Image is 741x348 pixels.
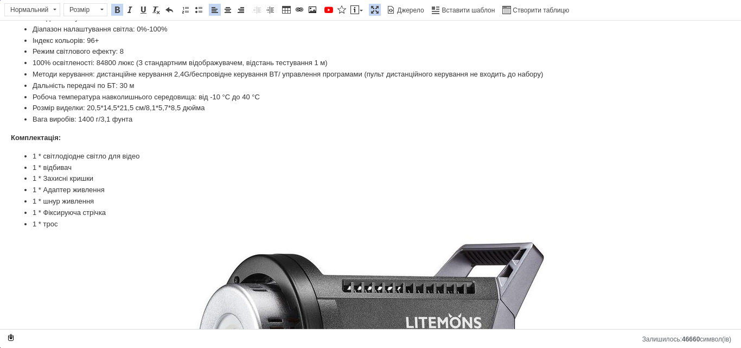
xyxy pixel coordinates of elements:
a: Нормальний [4,3,60,16]
a: Вставити/Редагувати посилання (Ctrl+L) [293,4,305,16]
a: Джерело [385,4,426,16]
a: Видалити форматування [150,4,162,16]
li: Вага виробів: 1400 г/3,1 фунта [33,93,708,105]
a: Збільшити відступ [264,4,276,16]
a: Вставити іконку [336,4,348,16]
a: По центру [222,4,234,16]
li: 1 * відбивач [33,142,708,153]
a: Вставити повідомлення [349,4,365,16]
li: 1 * Фіксируюча стрічка [33,187,708,198]
a: Створити таблицю [501,4,571,16]
strong: Комплектація: [11,113,61,121]
li: 1 * шнур живлення [33,175,708,187]
li: 1 * трос [33,198,708,210]
span: 46660 [682,336,700,343]
a: Вставити/видалити нумерований список [180,4,191,16]
li: Робоча температура навколишнього середовища: від -10 °C до 40 °C [33,71,708,83]
a: Таблиця [280,4,292,16]
li: Діапазон налаштування світла: 0%-100% [33,3,708,15]
span: Створити таблицю [511,6,569,15]
span: Вставити шаблон [440,6,495,15]
span: Нормальний [5,4,49,16]
a: Вставити шаблон [430,4,497,16]
li: Розмір виделки: 20,5*14,5*21,5 см/8,1*5,7*8,5 дюйма [33,82,708,93]
span: Розмір [64,4,97,16]
a: Підкреслений (Ctrl+U) [137,4,149,16]
li: Методи керування: дистанційне керування 2,4G/беспровідне керування BT/ управлення програмами (пул... [33,48,708,60]
li: Індекс кольорів: 96+ [33,15,708,26]
a: Додати відео з YouTube [323,4,335,16]
a: Жирний (Ctrl+B) [111,4,123,16]
a: По правому краю [235,4,247,16]
a: Зробити резервну копію зараз [5,332,17,344]
a: Максимізувати [369,4,381,16]
a: По лівому краю [209,4,221,16]
li: 1 * світлодіодне світло для відео [33,130,708,142]
li: Режим світлового ефекту: 8 [33,26,708,37]
li: 1 * Захисні кришки [33,153,708,164]
a: Розмір [63,3,107,16]
a: Зменшити відступ [251,4,263,16]
a: Курсив (Ctrl+I) [124,4,136,16]
div: Кiлькiсть символiв [642,333,737,343]
span: Джерело [395,6,424,15]
a: Зображення [306,4,318,16]
a: Вставити/видалити маркований список [193,4,205,16]
li: 100% освітленості: 84800 люкс (З стандартним відображувачем, відстань тестування 1 м) [33,37,708,48]
li: Дальність передачі по БТ: 30 м [33,60,708,71]
li: 1 * Адаптер живлення [33,164,708,175]
a: Повернути (Ctrl+Z) [163,4,175,16]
